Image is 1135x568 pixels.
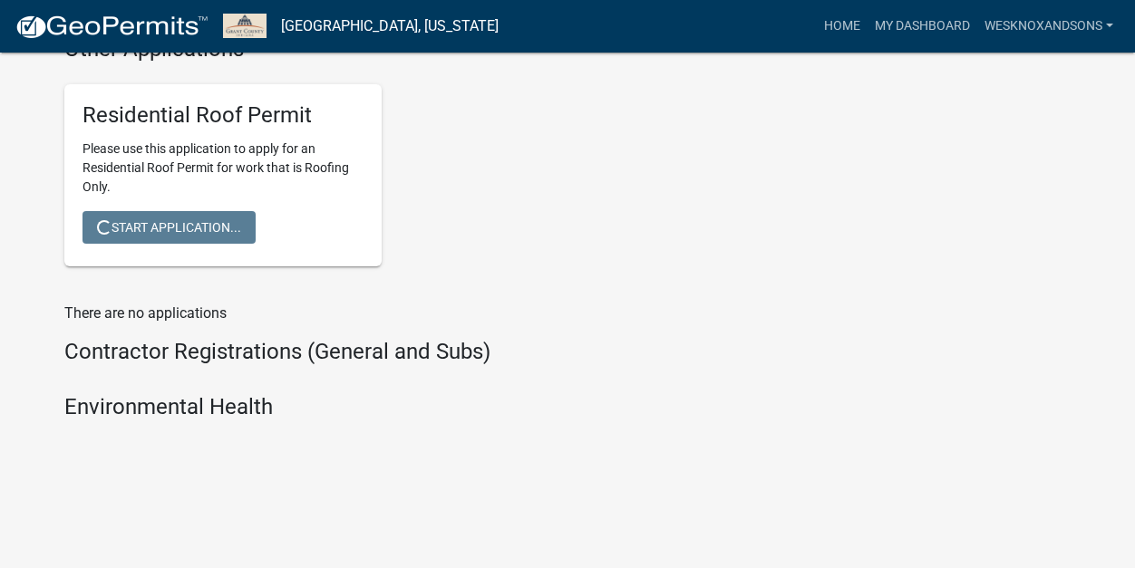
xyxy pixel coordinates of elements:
button: Start Application... [82,211,256,244]
p: There are no applications [64,303,726,324]
a: Home [817,9,868,43]
a: [GEOGRAPHIC_DATA], [US_STATE] [281,11,499,42]
p: Please use this application to apply for an Residential Roof Permit for work that is Roofing Only. [82,140,364,197]
wm-workflow-list-section: Other Applications [64,36,726,281]
h4: Contractor Registrations (General and Subs) [64,339,726,365]
a: wesknoxandsons [977,9,1120,43]
span: Start Application... [97,220,241,235]
h5: Residential Roof Permit [82,102,364,129]
a: My Dashboard [868,9,977,43]
h4: Environmental Health [64,394,726,420]
img: Grant County, Indiana [223,14,267,38]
